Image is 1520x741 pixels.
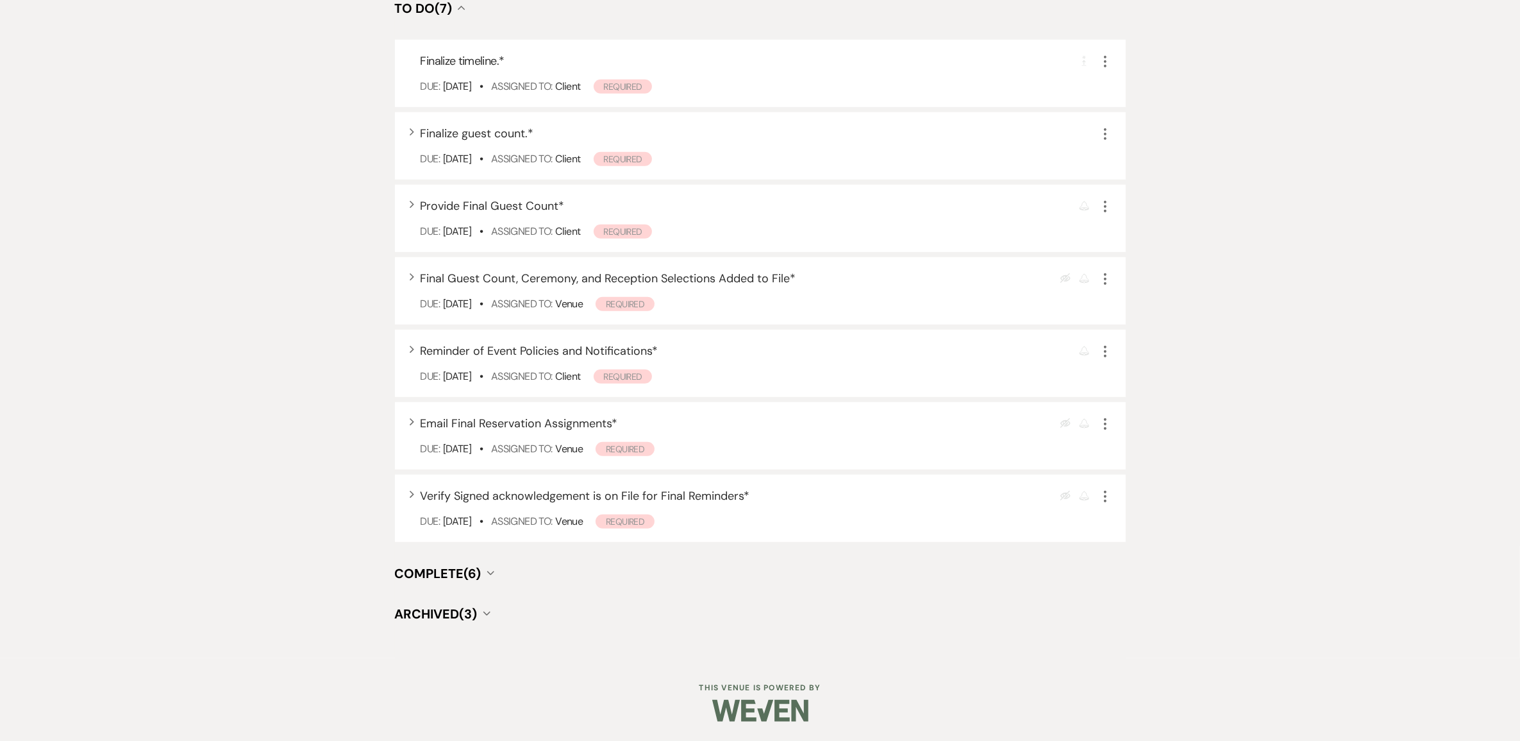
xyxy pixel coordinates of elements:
[480,225,483,238] b: •
[491,442,552,456] span: Assigned To:
[555,515,583,528] span: Venue
[443,370,471,383] span: [DATE]
[555,297,583,311] span: Venue
[480,442,483,456] b: •
[480,152,483,166] b: •
[555,442,583,456] span: Venue
[421,442,440,456] span: Due:
[480,80,483,93] b: •
[421,297,440,311] span: Due:
[443,225,471,238] span: [DATE]
[491,225,552,238] span: Assigned To:
[395,567,494,580] button: Complete(6)
[555,152,580,166] span: Client
[480,297,483,311] b: •
[594,370,653,384] span: Required
[491,152,552,166] span: Assigned To:
[594,225,653,239] span: Required
[491,370,552,383] span: Assigned To:
[555,225,580,238] span: Client
[443,297,471,311] span: [DATE]
[491,80,552,93] span: Assigned To:
[594,80,653,94] span: Required
[555,80,580,93] span: Client
[421,370,440,383] span: Due:
[421,271,796,286] span: Final Guest Count, Ceremony, and Reception Selections Added to File *
[395,565,481,582] span: Complete (6)
[712,688,808,733] img: Weven Logo
[395,606,478,622] span: Archived (3)
[421,225,440,238] span: Due:
[443,442,471,456] span: [DATE]
[443,80,471,93] span: [DATE]
[596,515,655,529] span: Required
[421,53,505,69] span: Finalize timeline. *
[443,152,471,166] span: [DATE]
[421,490,750,502] button: Verify Signed acknowledgement is on File for Final Reminders*
[395,2,465,15] button: To Do(7)
[443,515,471,528] span: [DATE]
[480,370,483,383] b: •
[421,152,440,166] span: Due:
[491,515,552,528] span: Assigned To:
[555,370,580,383] span: Client
[421,80,440,93] span: Due:
[421,488,750,504] span: Verify Signed acknowledgement is on File for Final Reminders *
[421,200,565,212] button: Provide Final Guest Count*
[596,442,655,456] span: Required
[421,273,796,284] button: Final Guest Count, Ceremony, and Reception Selections Added to File*
[421,515,440,528] span: Due:
[421,416,618,431] span: Email Final Reservation Assignments *
[421,343,658,359] span: Reminder of Event Policies and Notifications *
[421,418,618,429] button: Email Final Reservation Assignments*
[594,152,653,166] span: Required
[421,198,565,214] span: Provide Final Guest Count *
[491,297,552,311] span: Assigned To:
[421,128,534,139] button: Finalize guest count.*
[596,297,655,311] span: Required
[421,126,534,141] span: Finalize guest count. *
[395,608,490,620] button: Archived(3)
[421,345,658,357] button: Reminder of Event Policies and Notifications*
[480,515,483,528] b: •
